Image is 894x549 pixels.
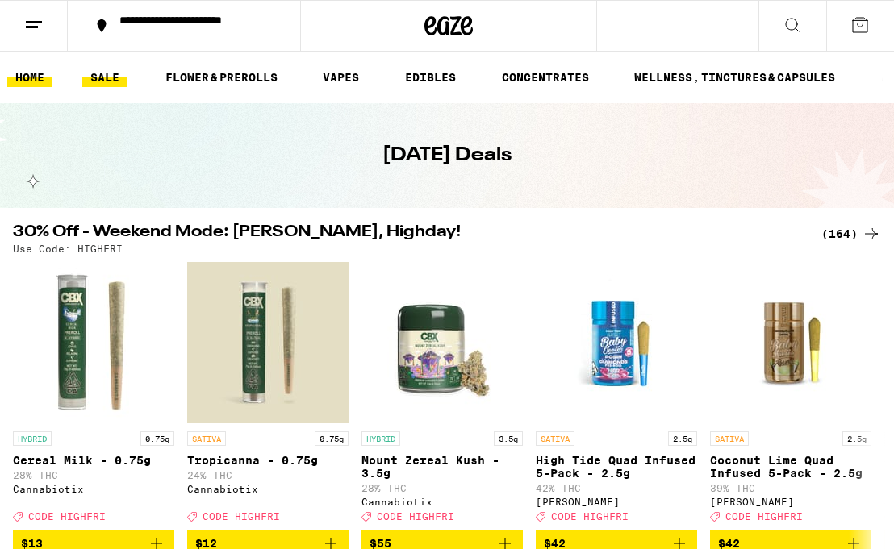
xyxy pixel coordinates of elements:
p: SATIVA [187,431,226,446]
p: Use Code: HIGHFRI [13,243,123,254]
p: HYBRID [361,431,400,446]
p: 3.5g [494,431,523,446]
span: CODE HIGHFRI [203,511,280,522]
div: [PERSON_NAME] [536,497,697,507]
a: EDIBLES [397,68,464,87]
img: Cannabiotix - Tropicanna - 0.75g [187,262,349,423]
div: Cannabiotix [361,497,523,507]
span: CODE HIGHFRI [28,511,106,522]
span: Hi. Need any help? [10,11,116,24]
span: CODE HIGHFRI [725,511,803,522]
p: 0.75g [315,431,349,446]
a: VAPES [315,68,367,87]
h2: 30% Off - Weekend Mode: [PERSON_NAME], Highday! [13,224,802,243]
a: Open page for Tropicanna - 0.75g from Cannabiotix [187,262,349,530]
p: 39% THC [710,483,871,493]
p: Cereal Milk - 0.75g [13,454,174,467]
p: 42% THC [536,483,697,493]
p: Tropicanna - 0.75g [187,454,349,467]
span: CODE HIGHFRI [551,511,629,522]
a: Open page for Mount Zereal Kush - 3.5g from Cannabiotix [361,262,523,530]
a: Open page for Cereal Milk - 0.75g from Cannabiotix [13,262,174,530]
p: High Tide Quad Infused 5-Pack - 2.5g [536,454,697,480]
p: HYBRID [13,431,52,446]
div: Cannabiotix [187,484,349,494]
p: Coconut Lime Quad Infused 5-Pack - 2.5g [710,454,871,480]
p: 28% THC [361,483,523,493]
a: Open page for Coconut Lime Quad Infused 5-Pack - 2.5g from Jeeter [710,262,871,530]
p: 2.5g [842,431,871,446]
a: (164) [821,224,881,243]
a: WELLNESS, TINCTURES & CAPSULES [626,68,843,87]
img: Cannabiotix - Mount Zereal Kush - 3.5g [361,262,523,423]
p: 0.75g [140,431,174,446]
img: Cannabiotix - Cereal Milk - 0.75g [13,262,174,423]
p: 24% THC [187,470,349,480]
a: HOME [7,68,52,87]
p: SATIVA [710,431,749,446]
div: Cannabiotix [13,484,174,494]
a: Open page for High Tide Quad Infused 5-Pack - 2.5g from Jeeter [536,262,697,530]
img: Jeeter - Coconut Lime Quad Infused 5-Pack - 2.5g [710,262,871,423]
p: 28% THC [13,470,174,480]
p: Mount Zereal Kush - 3.5g [361,454,523,480]
p: 2.5g [668,431,697,446]
div: [PERSON_NAME] [710,497,871,507]
a: CONCENTRATES [494,68,597,87]
h1: [DATE] Deals [382,142,512,169]
p: SATIVA [536,431,574,446]
span: CODE HIGHFRI [377,511,454,522]
a: SALE [82,68,127,87]
img: Jeeter - High Tide Quad Infused 5-Pack - 2.5g [536,262,697,423]
a: FLOWER & PREROLLS [157,68,286,87]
